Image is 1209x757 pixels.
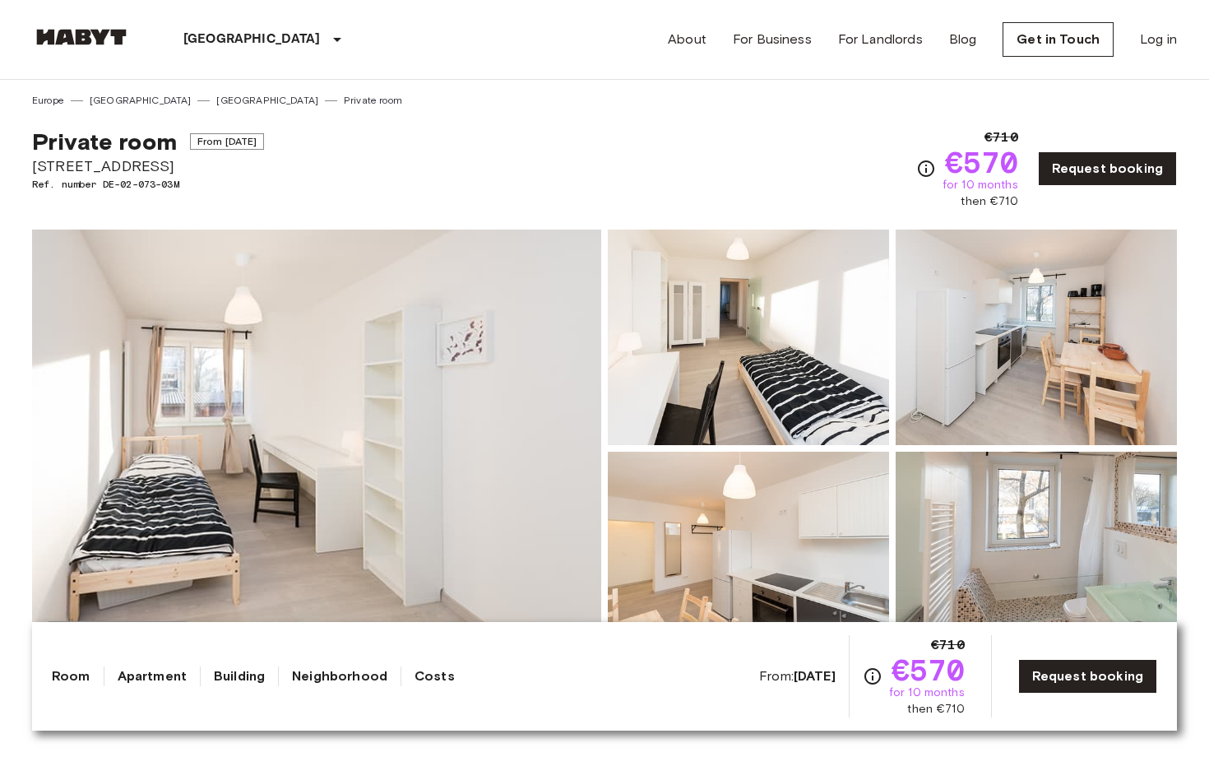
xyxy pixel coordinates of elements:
[916,159,936,179] svg: Check cost overview for full price breakdown. Please note that discounts apply to new joiners onl...
[608,452,889,667] img: Picture of unit DE-02-073-03M
[733,30,812,49] a: For Business
[32,128,177,156] span: Private room
[118,666,187,686] a: Apartment
[1003,22,1114,57] a: Get in Touch
[863,666,882,686] svg: Check cost overview for full price breakdown. Please note that discounts apply to new joiners onl...
[1018,659,1157,694] a: Request booking
[943,177,1018,193] span: for 10 months
[292,666,387,686] a: Neighborhood
[32,177,264,192] span: Ref. number DE-02-073-03M
[889,685,965,701] span: for 10 months
[759,667,836,685] span: From:
[892,655,965,685] span: €570
[949,30,977,49] a: Blog
[49,621,187,652] button: Show all photos
[608,230,889,445] img: Picture of unit DE-02-073-03M
[32,93,64,108] a: Europe
[1140,30,1177,49] a: Log in
[415,666,455,686] a: Costs
[794,668,836,684] b: [DATE]
[183,30,321,49] p: [GEOGRAPHIC_DATA]
[90,93,192,108] a: [GEOGRAPHIC_DATA]
[32,29,131,45] img: Habyt
[668,30,706,49] a: About
[32,156,264,177] span: [STREET_ADDRESS]
[931,635,965,655] span: €710
[32,230,601,667] img: Marketing picture of unit DE-02-073-03M
[190,133,265,150] span: From [DATE]
[216,93,318,108] a: [GEOGRAPHIC_DATA]
[984,128,1018,147] span: €710
[214,666,265,686] a: Building
[838,30,923,49] a: For Landlords
[961,193,1017,210] span: then €710
[1038,151,1177,186] a: Request booking
[896,452,1177,667] img: Picture of unit DE-02-073-03M
[907,701,964,718] span: then €710
[52,666,90,686] a: Room
[896,230,1177,445] img: Picture of unit DE-02-073-03M
[945,147,1018,177] span: €570
[344,93,402,108] a: Private room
